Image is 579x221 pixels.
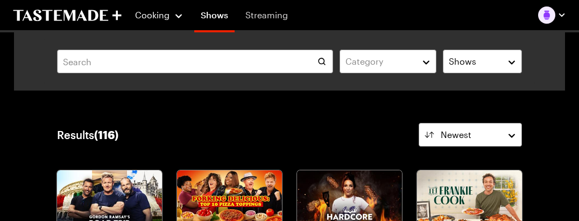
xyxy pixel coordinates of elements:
[94,128,118,141] span: ( 116 )
[449,55,476,68] span: Shows
[345,55,414,68] div: Category
[57,50,333,73] input: Search
[57,128,118,141] div: Results
[135,2,183,28] button: Cooking
[443,50,522,73] button: Shows
[441,128,471,141] span: Newest
[538,6,555,24] img: Profile picture
[135,10,170,20] span: Cooking
[538,6,566,24] button: Profile picture
[419,123,522,147] button: Newest
[340,50,436,73] button: Category
[13,9,122,22] a: To Tastemade Home Page
[194,2,235,32] a: Shows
